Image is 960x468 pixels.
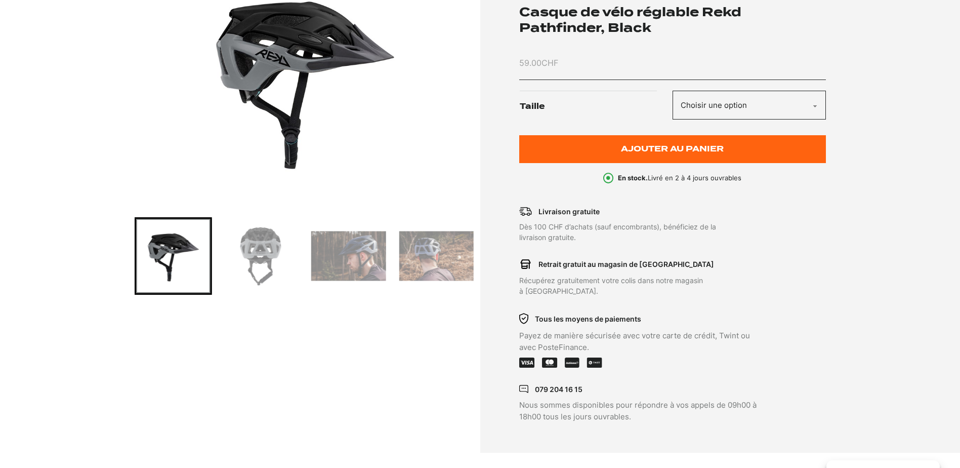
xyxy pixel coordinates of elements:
[519,4,826,35] h1: Casque de vélo réglable Rekd Pathfinder, Black
[541,58,558,68] span: CHF
[535,384,582,395] p: 079 204 16 15
[538,206,600,217] p: Livraison gratuite
[519,330,764,353] p: Payez de manière sécurisée avec votre carte de crédit, Twint ou avec PosteFinance.
[519,221,764,243] p: Dès 100 CHF d’achats (sauf encombrants), bénéficiez de la livraison gratuite.
[135,217,212,295] div: Go to slide 2
[397,217,475,295] div: Go to slide 5
[535,314,641,324] p: Tous les moyens de paiements
[538,259,714,269] p: Retrait gratuit au magasin de [GEOGRAPHIC_DATA]
[618,174,648,182] b: En stock.
[519,58,558,68] bdi: 59.00
[310,217,387,295] div: Go to slide 4
[621,145,724,153] span: Ajouter au panier
[222,217,300,295] div: Go to slide 3
[618,173,741,183] p: Livré en 2 à 4 jours ouvrables
[519,135,826,163] button: Ajouter au panier
[520,91,672,123] label: Taille
[519,400,764,422] p: Nous sommes disponibles pour répondre à vos appels de 09h00 à 18h00 tous les jours ouvrables.
[519,275,764,296] p: Récupérez gratuitement votre colis dans notre magasin à [GEOGRAPHIC_DATA].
